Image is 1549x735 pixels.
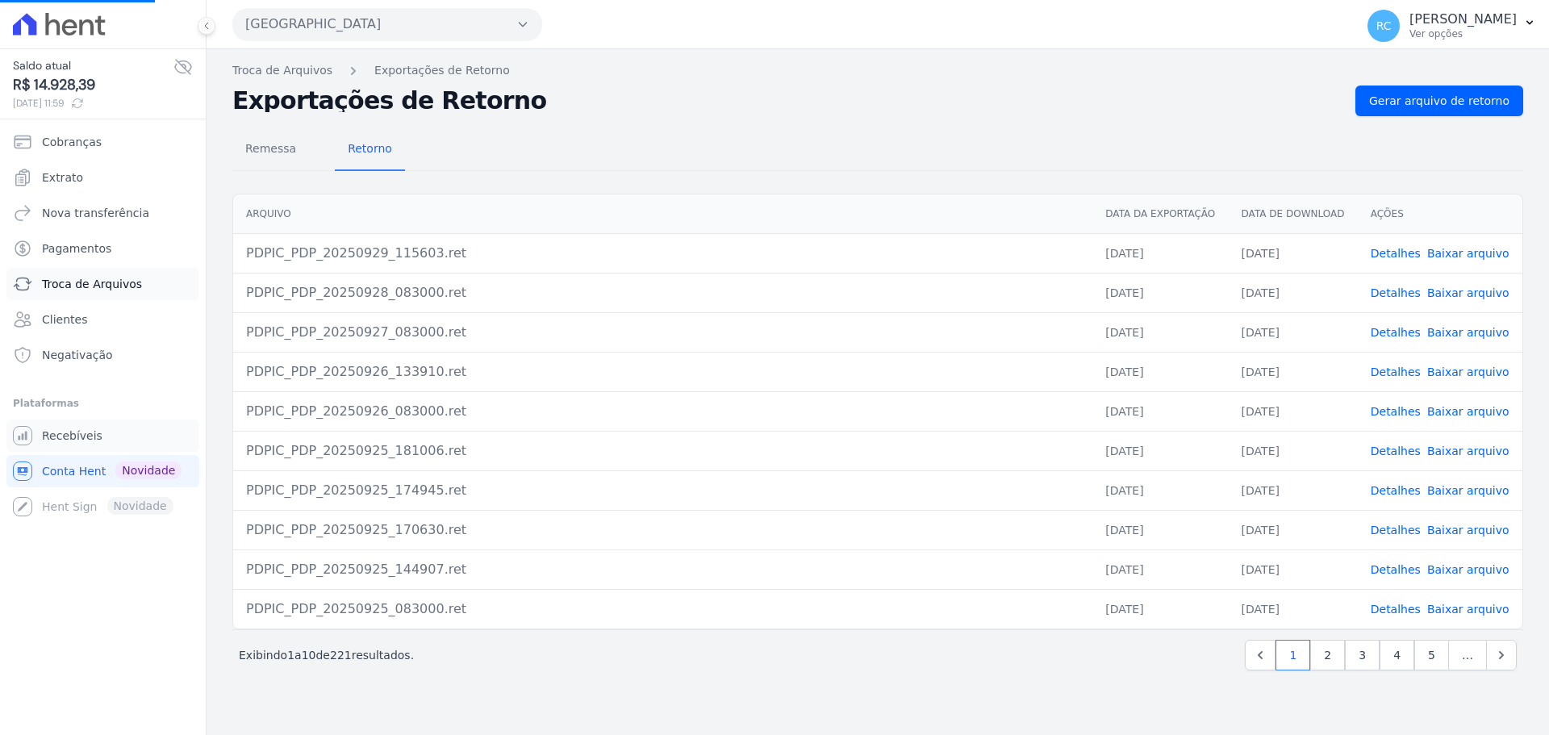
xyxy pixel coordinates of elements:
[1371,524,1421,537] a: Detalhes
[6,161,199,194] a: Extrato
[42,311,87,328] span: Clientes
[1229,273,1358,312] td: [DATE]
[42,240,111,257] span: Pagamentos
[232,62,332,79] a: Troca de Arquivos
[1371,563,1421,576] a: Detalhes
[246,323,1079,342] div: PDPIC_PDP_20250927_083000.ret
[1409,11,1517,27] p: [PERSON_NAME]
[1369,93,1509,109] span: Gerar arquivo de retorno
[13,394,193,413] div: Plataformas
[6,303,199,336] a: Clientes
[1092,549,1228,589] td: [DATE]
[1427,563,1509,576] a: Baixar arquivo
[246,244,1079,263] div: PDPIC_PDP_20250929_115603.ret
[6,232,199,265] a: Pagamentos
[1371,405,1421,418] a: Detalhes
[1371,445,1421,457] a: Detalhes
[1345,640,1380,670] a: 3
[1427,365,1509,378] a: Baixar arquivo
[1427,405,1509,418] a: Baixar arquivo
[1229,510,1358,549] td: [DATE]
[1427,286,1509,299] a: Baixar arquivo
[1229,589,1358,629] td: [DATE]
[1448,640,1487,670] span: …
[1092,233,1228,273] td: [DATE]
[335,129,405,171] a: Retorno
[1427,247,1509,260] a: Baixar arquivo
[1427,445,1509,457] a: Baixar arquivo
[1371,365,1421,378] a: Detalhes
[13,57,173,74] span: Saldo atual
[13,96,173,111] span: [DATE] 11:59
[1092,510,1228,549] td: [DATE]
[1229,470,1358,510] td: [DATE]
[1229,352,1358,391] td: [DATE]
[232,8,542,40] button: [GEOGRAPHIC_DATA]
[1355,86,1523,116] a: Gerar arquivo de retorno
[374,62,510,79] a: Exportações de Retorno
[1092,194,1228,234] th: Data da Exportação
[1371,326,1421,339] a: Detalhes
[1427,484,1509,497] a: Baixar arquivo
[6,126,199,158] a: Cobranças
[1310,640,1345,670] a: 2
[1427,524,1509,537] a: Baixar arquivo
[6,197,199,229] a: Nova transferência
[246,520,1079,540] div: PDPIC_PDP_20250925_170630.ret
[338,132,402,165] span: Retorno
[42,347,113,363] span: Negativação
[1092,391,1228,431] td: [DATE]
[1245,640,1276,670] a: Previous
[1371,286,1421,299] a: Detalhes
[246,283,1079,303] div: PDPIC_PDP_20250928_083000.ret
[1371,484,1421,497] a: Detalhes
[1229,549,1358,589] td: [DATE]
[6,268,199,300] a: Troca de Arquivos
[1092,431,1228,470] td: [DATE]
[1371,247,1421,260] a: Detalhes
[246,362,1079,382] div: PDPIC_PDP_20250926_133910.ret
[232,62,1523,79] nav: Breadcrumb
[1414,640,1449,670] a: 5
[1371,603,1421,616] a: Detalhes
[1427,603,1509,616] a: Baixar arquivo
[1355,3,1549,48] button: RC [PERSON_NAME] Ver opções
[42,169,83,186] span: Extrato
[1092,312,1228,352] td: [DATE]
[232,90,1342,112] h2: Exportações de Retorno
[1380,640,1414,670] a: 4
[330,649,352,662] span: 221
[246,441,1079,461] div: PDPIC_PDP_20250925_181006.ret
[13,74,173,96] span: R$ 14.928,39
[1092,273,1228,312] td: [DATE]
[1486,640,1517,670] a: Next
[42,428,102,444] span: Recebíveis
[246,481,1079,500] div: PDPIC_PDP_20250925_174945.ret
[1229,431,1358,470] td: [DATE]
[42,276,142,292] span: Troca de Arquivos
[1092,352,1228,391] td: [DATE]
[1229,194,1358,234] th: Data de Download
[1276,640,1310,670] a: 1
[6,420,199,452] a: Recebíveis
[246,402,1079,421] div: PDPIC_PDP_20250926_083000.ret
[236,132,306,165] span: Remessa
[42,205,149,221] span: Nova transferência
[233,194,1092,234] th: Arquivo
[246,560,1079,579] div: PDPIC_PDP_20250925_144907.ret
[1229,233,1358,273] td: [DATE]
[1427,326,1509,339] a: Baixar arquivo
[287,649,294,662] span: 1
[232,129,309,171] a: Remessa
[239,647,414,663] p: Exibindo a de resultados.
[1376,20,1392,31] span: RC
[302,649,316,662] span: 10
[1229,391,1358,431] td: [DATE]
[6,455,199,487] a: Conta Hent Novidade
[246,599,1079,619] div: PDPIC_PDP_20250925_083000.ret
[1229,312,1358,352] td: [DATE]
[1409,27,1517,40] p: Ver opções
[1092,470,1228,510] td: [DATE]
[42,134,102,150] span: Cobranças
[6,339,199,371] a: Negativação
